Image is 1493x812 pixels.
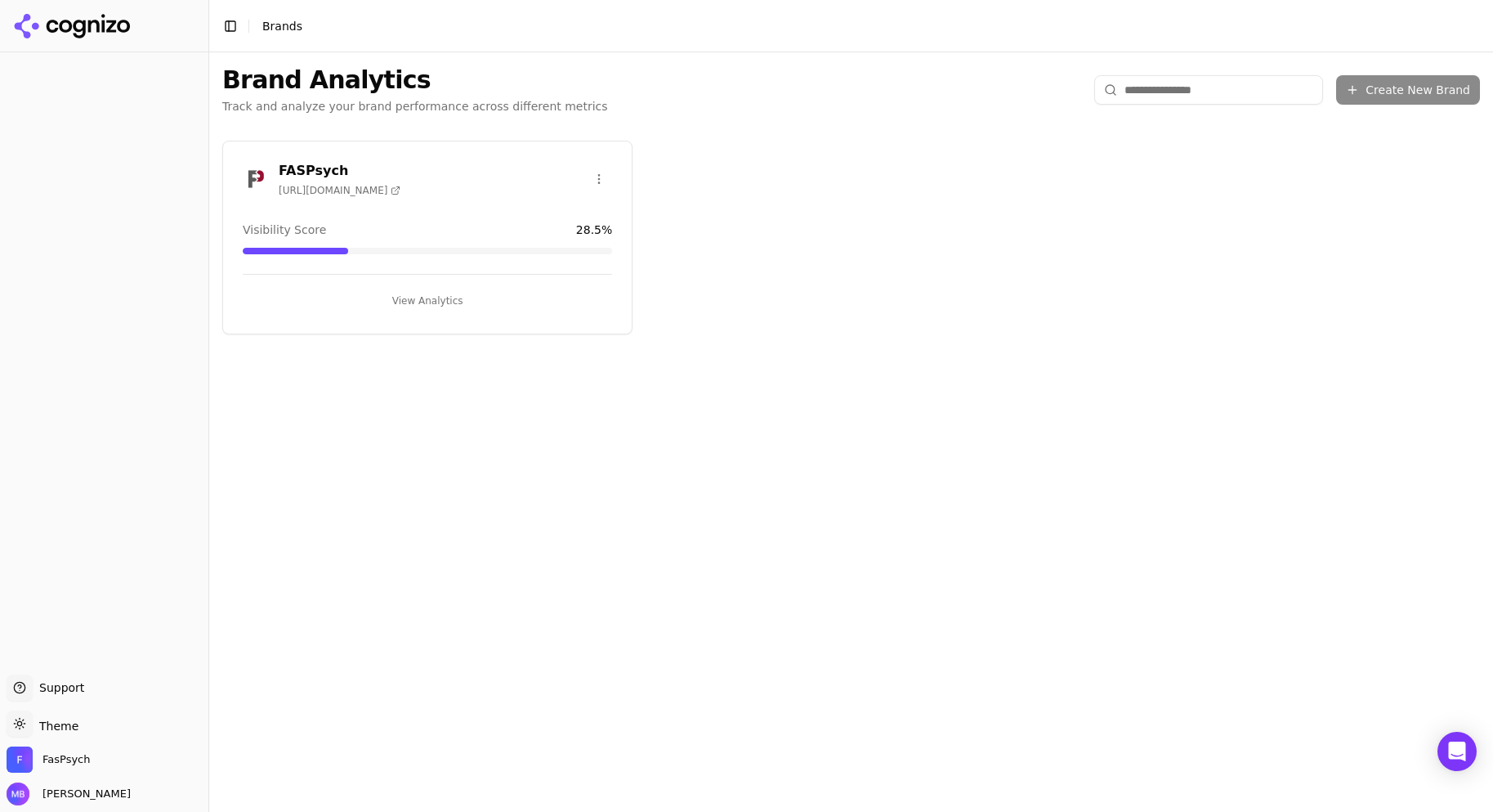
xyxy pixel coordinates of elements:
[222,98,608,114] p: Track and analyze your brand performance across different metrics
[42,752,91,767] span: FasPsych
[243,222,326,238] span: Visibility Score
[1437,732,1477,771] div: Open Intercom Messenger
[243,166,269,192] img: FASPsych
[262,18,1447,34] nav: breadcrumb
[262,20,302,33] span: Brands
[279,161,400,181] h3: FASPsych
[7,747,33,773] img: FasPsych
[279,184,400,197] span: [URL][DOMAIN_NAME]
[7,783,29,805] img: Michael Boyle
[7,783,131,805] button: Open user button
[222,65,608,95] h1: Brand Analytics
[7,747,91,773] button: Open organization switcher
[243,288,612,314] button: View Analytics
[36,787,131,801] span: [PERSON_NAME]
[33,680,84,696] span: Support
[576,222,612,238] span: 28.5 %
[33,720,78,733] span: Theme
